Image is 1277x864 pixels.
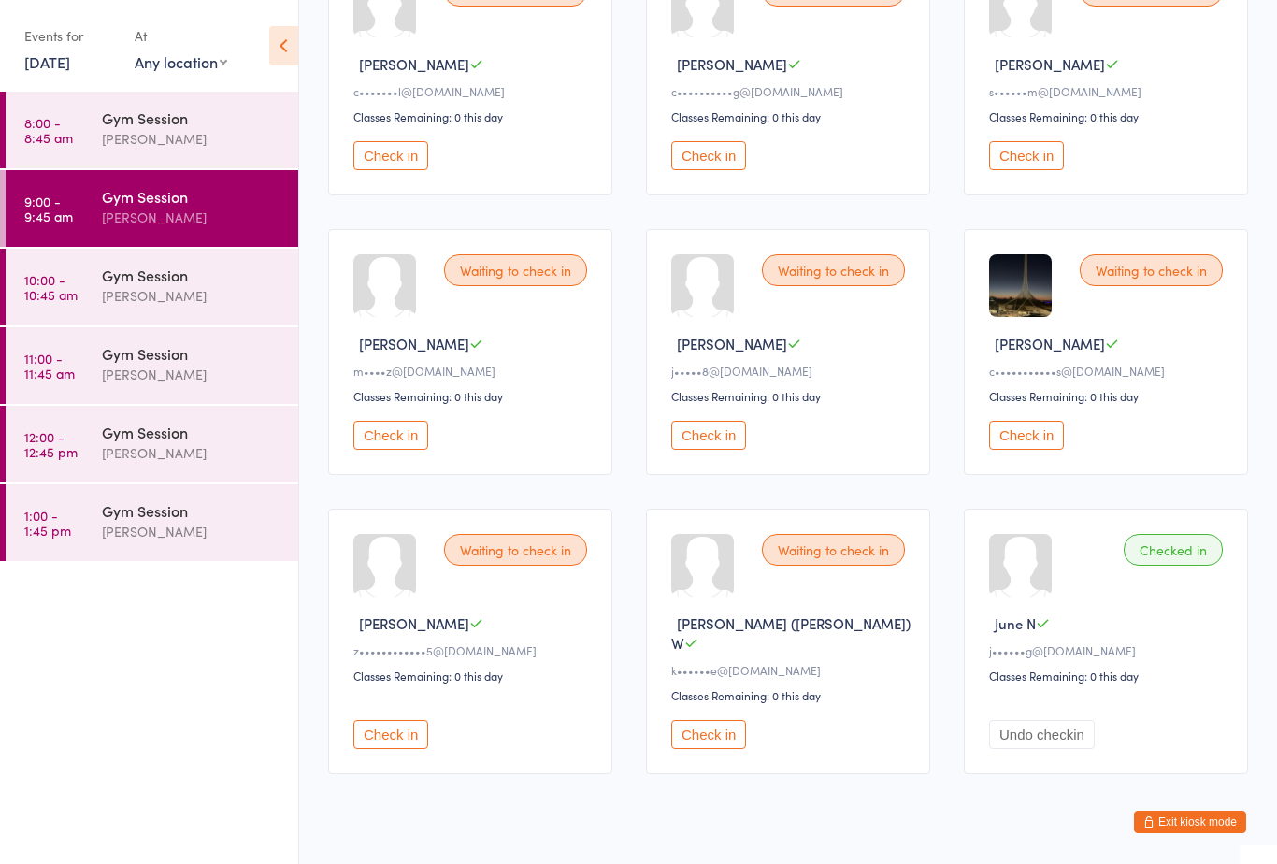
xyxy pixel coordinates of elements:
div: Classes Remaining: 0 this day [671,388,911,404]
div: Classes Remaining: 0 this day [989,668,1228,684]
a: 10:00 -10:45 amGym Session[PERSON_NAME] [6,249,298,325]
time: 8:00 - 8:45 am [24,115,73,145]
div: Classes Remaining: 0 this day [353,388,593,404]
div: At [135,21,227,51]
time: 12:00 - 12:45 pm [24,429,78,459]
time: 10:00 - 10:45 am [24,272,78,302]
div: Waiting to check in [444,534,587,566]
span: [PERSON_NAME] [995,334,1105,353]
div: s••••••m@[DOMAIN_NAME] [989,83,1228,99]
span: [PERSON_NAME] [995,54,1105,74]
div: [PERSON_NAME] [102,442,282,464]
div: c•••••••l@[DOMAIN_NAME] [353,83,593,99]
span: June N [995,613,1036,633]
div: Events for [24,21,116,51]
div: [PERSON_NAME] [102,364,282,385]
div: Waiting to check in [1080,254,1223,286]
div: c••••••••••g@[DOMAIN_NAME] [671,83,911,99]
button: Check in [353,141,428,170]
img: image1751607100.png [989,254,1052,317]
div: Gym Session [102,186,282,207]
div: Gym Session [102,343,282,364]
a: 9:00 -9:45 amGym Session[PERSON_NAME] [6,170,298,247]
span: [PERSON_NAME] [359,334,469,353]
span: [PERSON_NAME] ([PERSON_NAME]) W [671,613,911,653]
button: Check in [671,141,746,170]
time: 9:00 - 9:45 am [24,194,73,223]
div: Waiting to check in [762,534,905,566]
span: [PERSON_NAME] [677,334,787,353]
time: 1:00 - 1:45 pm [24,508,71,538]
div: c•••••••••••s@[DOMAIN_NAME] [989,363,1228,379]
button: Check in [989,421,1064,450]
div: m••••z@[DOMAIN_NAME] [353,363,593,379]
div: Gym Session [102,422,282,442]
button: Check in [989,141,1064,170]
div: Any location [135,51,227,72]
div: Classes Remaining: 0 this day [989,108,1228,124]
span: [PERSON_NAME] [359,613,469,633]
div: k••••••e@[DOMAIN_NAME] [671,662,911,678]
div: Waiting to check in [762,254,905,286]
div: [PERSON_NAME] [102,128,282,150]
div: Classes Remaining: 0 this day [671,687,911,703]
div: Classes Remaining: 0 this day [671,108,911,124]
a: [DATE] [24,51,70,72]
div: z••••••••••••5@[DOMAIN_NAME] [353,642,593,658]
div: [PERSON_NAME] [102,521,282,542]
div: Checked in [1124,534,1223,566]
div: [PERSON_NAME] [102,285,282,307]
div: [PERSON_NAME] [102,207,282,228]
div: Gym Session [102,500,282,521]
div: j••••••g@[DOMAIN_NAME] [989,642,1228,658]
div: Classes Remaining: 0 this day [353,668,593,684]
time: 11:00 - 11:45 am [24,351,75,381]
button: Check in [671,421,746,450]
button: Check in [671,720,746,749]
span: [PERSON_NAME] [359,54,469,74]
div: Classes Remaining: 0 this day [989,388,1228,404]
button: Undo checkin [989,720,1095,749]
span: [PERSON_NAME] [677,54,787,74]
button: Check in [353,421,428,450]
div: Gym Session [102,108,282,128]
a: 11:00 -11:45 amGym Session[PERSON_NAME] [6,327,298,404]
a: 12:00 -12:45 pmGym Session[PERSON_NAME] [6,406,298,482]
button: Exit kiosk mode [1134,811,1246,833]
div: j•••••8@[DOMAIN_NAME] [671,363,911,379]
div: Waiting to check in [444,254,587,286]
div: Gym Session [102,265,282,285]
a: 8:00 -8:45 amGym Session[PERSON_NAME] [6,92,298,168]
button: Check in [353,720,428,749]
div: Classes Remaining: 0 this day [353,108,593,124]
a: 1:00 -1:45 pmGym Session[PERSON_NAME] [6,484,298,561]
